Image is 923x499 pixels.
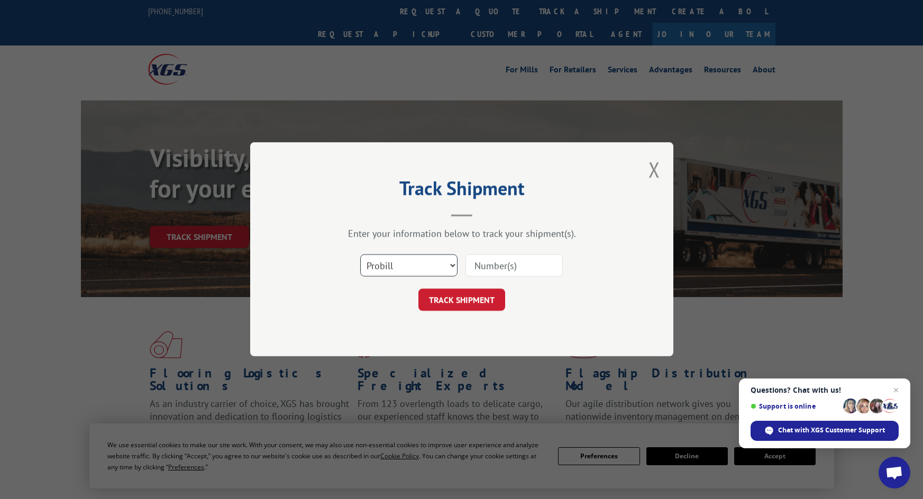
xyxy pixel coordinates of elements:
h2: Track Shipment [303,181,620,201]
div: Open chat [879,457,910,488]
span: Support is online [751,402,839,410]
button: Close modal [648,155,660,183]
span: Questions? Chat with us! [751,386,899,394]
div: Chat with XGS Customer Support [751,421,899,441]
input: Number(s) [465,255,563,277]
span: Close chat [890,384,902,396]
button: TRACK SHIPMENT [418,289,505,311]
span: Chat with XGS Customer Support [778,426,885,435]
div: Enter your information below to track your shipment(s). [303,228,620,240]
